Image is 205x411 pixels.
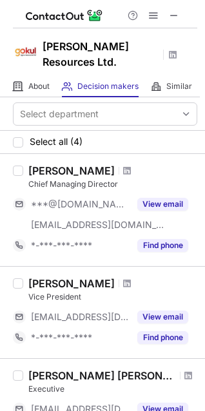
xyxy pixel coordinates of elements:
img: ContactOut v5.3.10 [26,8,103,23]
span: ***@[DOMAIN_NAME] [31,198,130,210]
span: [EMAIL_ADDRESS][DOMAIN_NAME] [31,311,130,323]
span: Decision makers [77,81,139,91]
div: Select department [20,108,99,120]
img: 74f1d6ce9057d2edd748a0ba9bc64277 [13,39,39,65]
span: Select all (4) [30,137,83,147]
div: Chief Managing Director [28,178,197,190]
button: Reveal Button [137,239,188,252]
div: [PERSON_NAME] [28,277,115,290]
button: Reveal Button [137,311,188,323]
div: [PERSON_NAME] [28,164,115,177]
h1: [PERSON_NAME] Resources Ltd. [43,39,159,70]
div: Vice President [28,291,197,303]
button: Reveal Button [137,198,188,211]
div: Executive [28,383,197,395]
div: [PERSON_NAME] [PERSON_NAME] [28,369,176,382]
button: Reveal Button [137,331,188,344]
span: About [28,81,50,91]
span: Similar [166,81,192,91]
span: [EMAIL_ADDRESS][DOMAIN_NAME] [31,219,165,231]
